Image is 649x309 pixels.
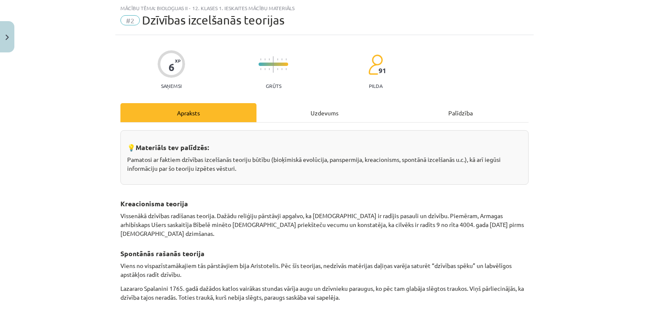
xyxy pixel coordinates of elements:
[277,68,278,70] img: icon-short-line-57e1e144782c952c97e751825c79c345078a6d821885a25fce030b3d8c18986b.svg
[269,68,270,70] img: icon-short-line-57e1e144782c952c97e751825c79c345078a6d821885a25fce030b3d8c18986b.svg
[120,249,205,258] strong: Spontānās rašanās teorija
[127,155,522,173] p: Pamatosi ar faktiem dzīvības izcelšanās teoriju būtību (bioķīmiskā evolūcija, panspermija, kreaci...
[269,58,270,60] img: icon-short-line-57e1e144782c952c97e751825c79c345078a6d821885a25fce030b3d8c18986b.svg
[127,137,522,153] h3: 💡
[120,103,256,122] div: Apraksts
[273,56,274,73] img: icon-long-line-d9ea69661e0d244f92f715978eff75569469978d946b2353a9bb055b3ed8787d.svg
[368,54,383,75] img: students-c634bb4e5e11cddfef0936a35e636f08e4e9abd3cc4e673bd6f9a4125e45ecb1.svg
[260,58,261,60] img: icon-short-line-57e1e144782c952c97e751825c79c345078a6d821885a25fce030b3d8c18986b.svg
[120,284,529,302] p: Lazararo Spalanini 1765. gadā dažādos katlos vairākas stundas vārīja augu un dzīvnieku paraugus, ...
[136,143,209,152] strong: Materiāls tev palīdzēs:
[142,13,284,27] span: Dzīvības izcelšanās teorijas
[260,68,261,70] img: icon-short-line-57e1e144782c952c97e751825c79c345078a6d821885a25fce030b3d8c18986b.svg
[169,61,175,73] div: 6
[175,58,180,63] span: XP
[158,83,185,89] p: Saņemsi
[120,261,529,279] p: Viens no vispazīstamākajiem tās pārstāvjiem bija Aristotelis. Pēc šīs teorijas, nedzīvās matērija...
[256,103,393,122] div: Uzdevums
[120,5,529,11] div: Mācību tēma: Bioloģijas ii - 12. klases 1. ieskaites mācību materiāls
[120,211,529,238] p: Vissenākā dzīvības radīšanas teorija. Dažādu reliģiju pārstāvji apgalvo, ka [DEMOGRAPHIC_DATA] ir...
[277,58,278,60] img: icon-short-line-57e1e144782c952c97e751825c79c345078a6d821885a25fce030b3d8c18986b.svg
[286,68,286,70] img: icon-short-line-57e1e144782c952c97e751825c79c345078a6d821885a25fce030b3d8c18986b.svg
[393,103,529,122] div: Palīdzība
[120,199,188,208] strong: Kreacionisma teorija
[5,35,9,40] img: icon-close-lesson-0947bae3869378f0d4975bcd49f059093ad1ed9edebbc8119c70593378902aed.svg
[286,58,286,60] img: icon-short-line-57e1e144782c952c97e751825c79c345078a6d821885a25fce030b3d8c18986b.svg
[379,67,386,74] span: 91
[120,15,140,25] span: #2
[369,83,382,89] p: pilda
[266,83,281,89] p: Grūts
